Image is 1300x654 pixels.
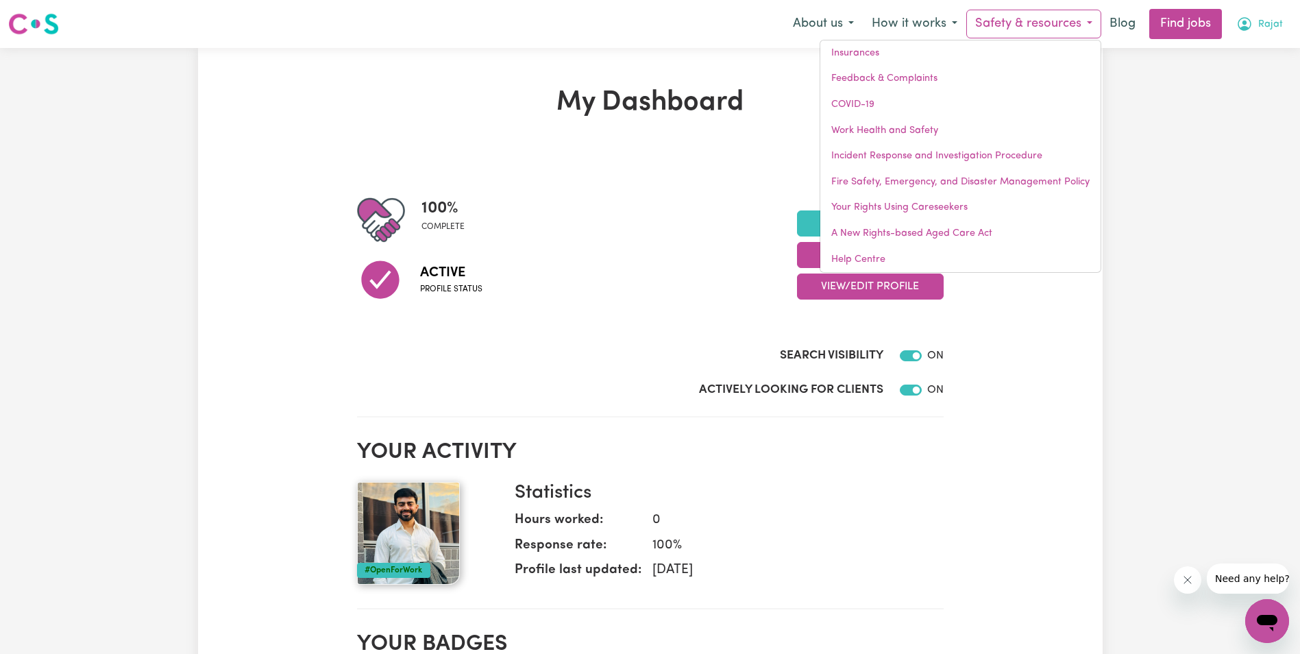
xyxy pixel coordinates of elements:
span: complete [421,221,465,233]
dd: 100 % [641,536,933,556]
a: Submit Hours [797,210,944,237]
span: ON [927,350,944,361]
span: Need any help? [8,10,83,21]
span: Profile status [420,283,482,295]
dt: Profile last updated: [515,561,641,586]
a: Incident Response and Investigation Procedure [820,143,1101,169]
button: How it works [863,10,966,38]
a: Careseekers logo [8,8,59,40]
img: Your profile picture [357,482,460,585]
h3: Statistics [515,482,933,505]
dt: Response rate: [515,536,641,561]
a: Work Health and Safety [820,118,1101,144]
label: Actively Looking for Clients [699,381,883,399]
a: Your Rights Using Careseekers [820,195,1101,221]
a: Feedback & Complaints [820,66,1101,92]
a: COVID-19 [820,92,1101,118]
iframe: Message from company [1207,564,1289,594]
span: 100 % [421,196,465,221]
a: A New Rights-based Aged Care Act [820,221,1101,247]
dt: Hours worked: [515,511,641,536]
iframe: Button to launch messaging window [1245,599,1289,643]
div: Profile completeness: 100% [421,196,476,244]
button: View/Edit Profile [797,274,944,300]
button: My Account [1227,10,1292,38]
button: About us [784,10,863,38]
a: Fire Safety, Emergency, and Disaster Management Policy [820,169,1101,195]
button: My Account [797,242,944,268]
label: Search Visibility [780,347,883,365]
a: Find jobs [1149,9,1222,39]
button: Safety & resources [966,10,1101,38]
h2: Your activity [357,439,944,465]
iframe: Close message [1174,566,1201,594]
span: ON [927,385,944,396]
dd: [DATE] [641,561,933,581]
img: Careseekers logo [8,12,59,36]
span: Rajat [1258,17,1283,32]
a: Help Centre [820,247,1101,273]
span: Active [420,263,482,283]
div: Safety & resources [820,40,1101,273]
a: Insurances [820,40,1101,66]
dd: 0 [641,511,933,531]
a: Blog [1101,9,1144,39]
h1: My Dashboard [357,86,944,119]
div: #OpenForWork [357,563,430,578]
